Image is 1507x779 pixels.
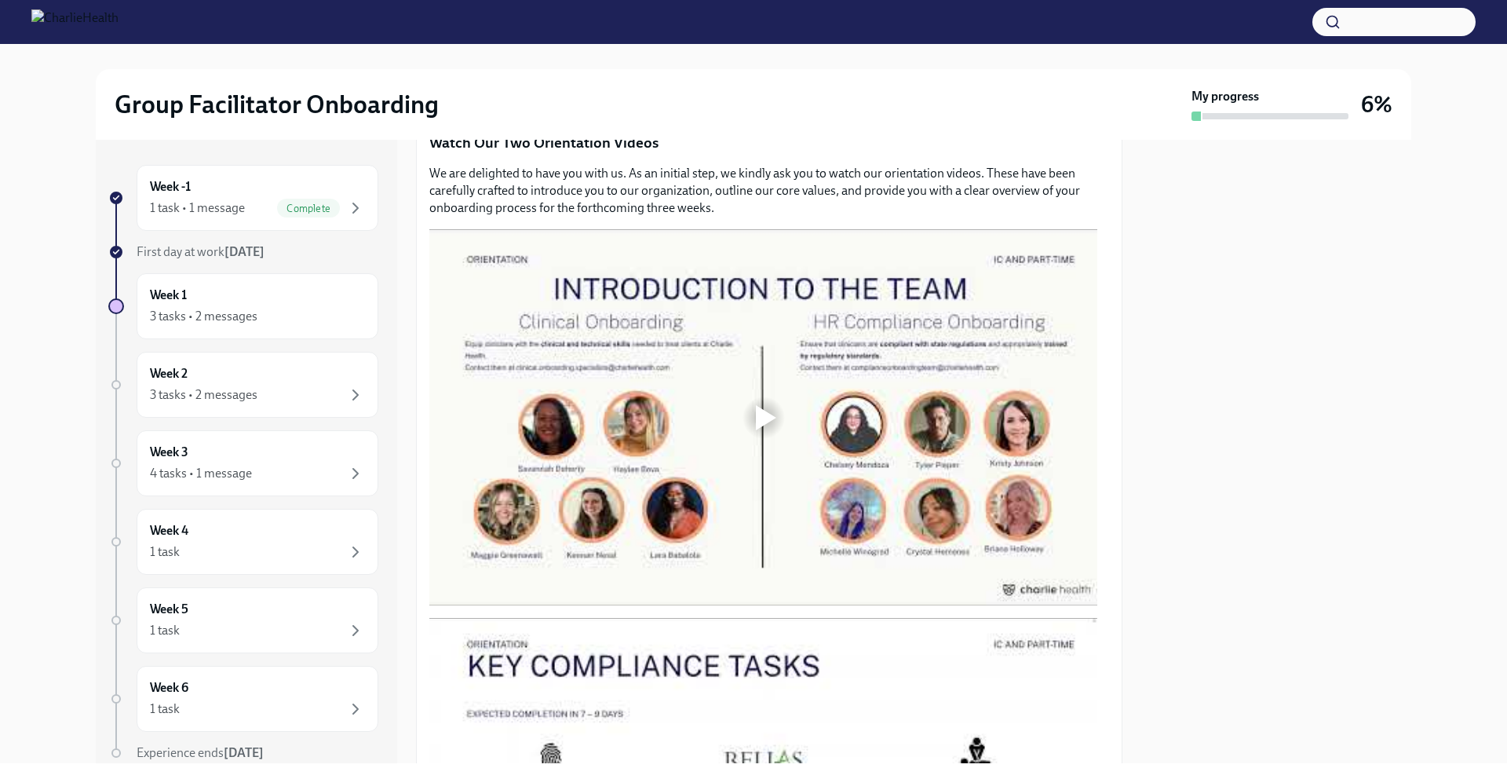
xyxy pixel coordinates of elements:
[224,244,265,259] strong: [DATE]
[108,430,378,496] a: Week 34 tasks • 1 message
[150,522,188,539] h6: Week 4
[429,165,1109,217] p: We are delighted to have you with us. As an initial step, we kindly ask you to watch our orientat...
[108,352,378,418] a: Week 23 tasks • 2 messages
[108,165,378,231] a: Week -11 task • 1 messageComplete
[137,244,265,259] span: First day at work
[150,543,180,561] div: 1 task
[150,444,188,461] h6: Week 3
[1191,88,1259,105] strong: My progress
[277,203,340,214] span: Complete
[31,9,119,35] img: CharlieHealth
[108,587,378,653] a: Week 51 task
[108,243,378,261] a: First day at work[DATE]
[150,700,180,718] div: 1 task
[150,601,188,618] h6: Week 5
[137,745,264,760] span: Experience ends
[429,133,1109,153] p: Watch Our Two Orientation Videos
[150,287,187,304] h6: Week 1
[224,745,264,760] strong: [DATE]
[150,308,257,325] div: 3 tasks • 2 messages
[150,622,180,639] div: 1 task
[108,273,378,339] a: Week 13 tasks • 2 messages
[108,509,378,575] a: Week 41 task
[150,199,245,217] div: 1 task • 1 message
[150,679,188,697] h6: Week 6
[150,386,257,404] div: 3 tasks • 2 messages
[150,365,188,382] h6: Week 2
[150,465,252,482] div: 4 tasks • 1 message
[108,666,378,732] a: Week 61 task
[150,178,191,196] h6: Week -1
[115,89,439,120] h2: Group Facilitator Onboarding
[1361,90,1392,119] h3: 6%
